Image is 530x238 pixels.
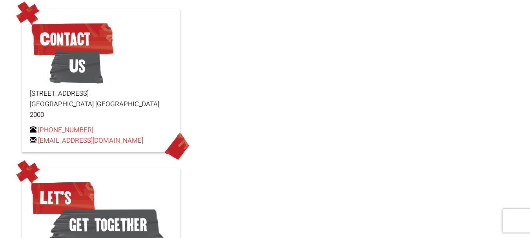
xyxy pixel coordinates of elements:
span: Let’s [30,178,96,218]
span: Contact [30,20,115,59]
p: [STREET_ADDRESS] [GEOGRAPHIC_DATA] [GEOGRAPHIC_DATA] 2000 [30,88,172,120]
span: Us [49,47,103,86]
a: [PHONE_NUMBER] [38,125,93,135]
a: [EMAIL_ADDRESS][DOMAIN_NAME] [38,136,143,145]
